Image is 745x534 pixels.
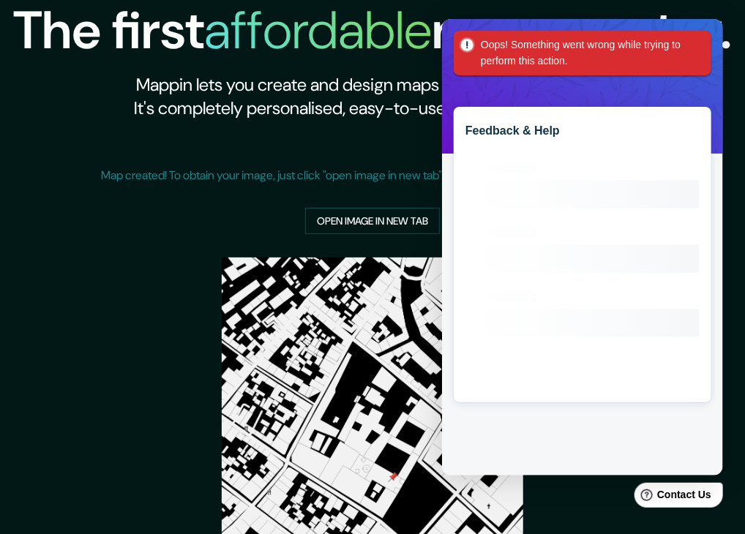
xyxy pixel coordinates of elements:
iframe: Help widget launcher [615,477,729,518]
h2: Mappin lets you create and design maps that are ready to print. It's completely personalised, eas... [13,73,732,120]
iframe: Help widget [442,19,723,475]
a: Open image in new tab [305,208,440,235]
p: Map created! To obtain your image, just click "open image in new tab", right click the image and ... [101,167,644,184]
